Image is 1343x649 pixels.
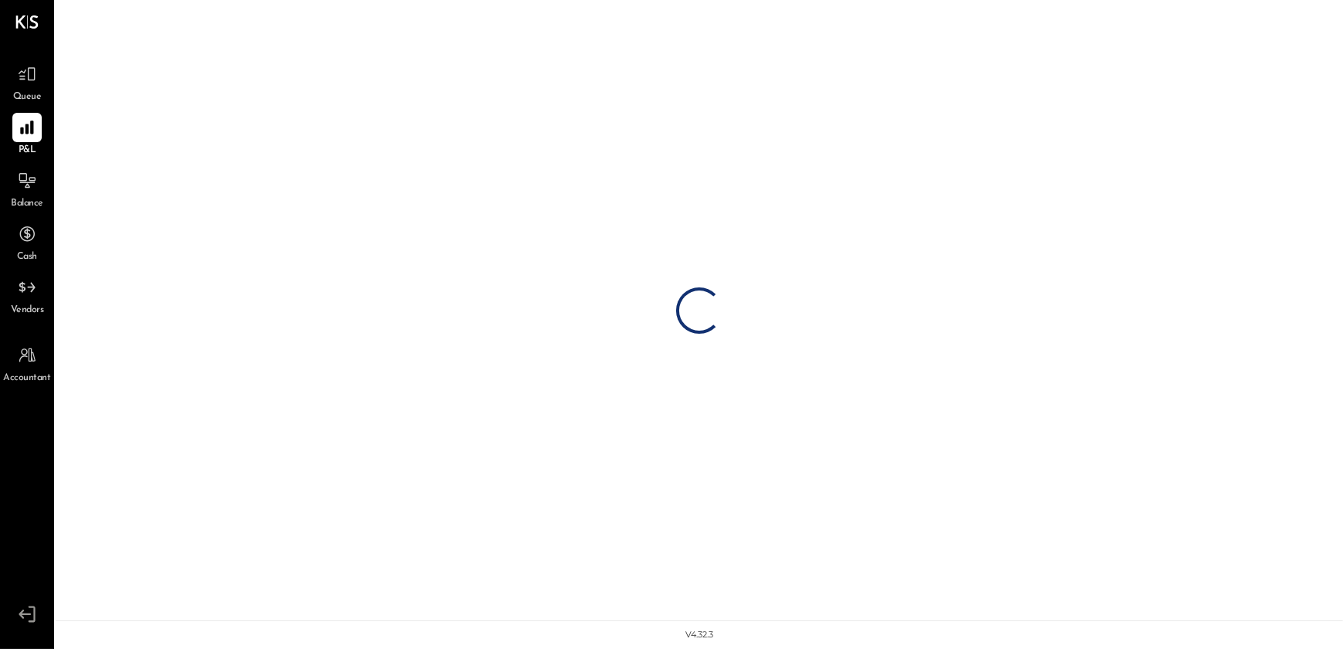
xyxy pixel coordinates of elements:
a: P&L [1,113,53,158]
a: Balance [1,166,53,211]
a: Accountant [1,341,53,386]
span: Vendors [11,304,44,318]
a: Vendors [1,273,53,318]
span: Accountant [4,372,51,386]
span: Balance [11,197,43,211]
span: Queue [13,90,42,104]
a: Cash [1,219,53,264]
a: Queue [1,59,53,104]
span: Cash [17,250,37,264]
span: P&L [19,144,36,158]
div: v 4.32.3 [685,629,713,641]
